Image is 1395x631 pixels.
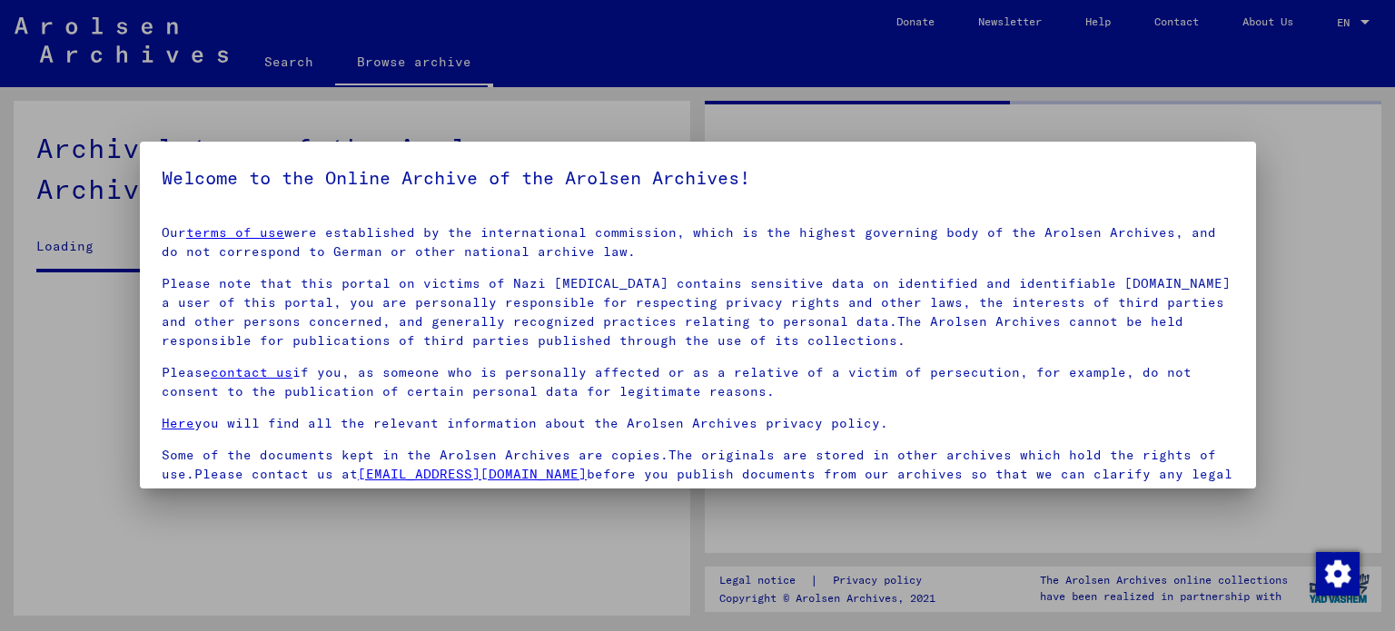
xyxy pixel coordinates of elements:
[162,414,1234,433] p: you will find all the relevant information about the Arolsen Archives privacy policy.
[162,223,1234,261] p: Our were established by the international commission, which is the highest governing body of the ...
[162,415,194,431] a: Here
[162,363,1234,401] p: Please if you, as someone who is personally affected or as a relative of a victim of persecution,...
[358,466,587,482] a: [EMAIL_ADDRESS][DOMAIN_NAME]
[1316,552,1360,596] img: Change consent
[162,163,1234,192] h5: Welcome to the Online Archive of the Arolsen Archives!
[211,364,292,380] a: contact us
[186,224,284,241] a: terms of use
[162,274,1234,350] p: Please note that this portal on victims of Nazi [MEDICAL_DATA] contains sensitive data on identif...
[162,446,1234,503] p: Some of the documents kept in the Arolsen Archives are copies.The originals are stored in other a...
